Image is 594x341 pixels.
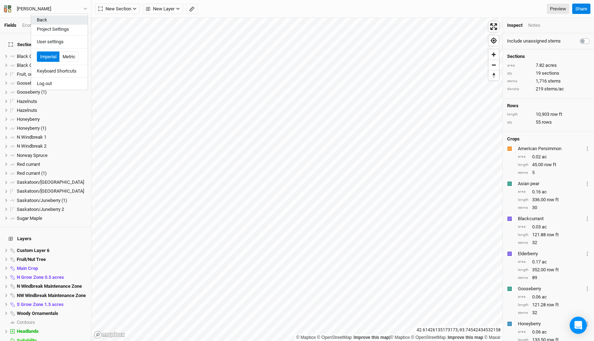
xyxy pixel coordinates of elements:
[518,302,529,308] div: length
[507,111,590,118] div: 10,903
[489,35,499,46] button: Find my location
[17,328,39,334] span: Headlands
[17,125,46,131] span: Honeyberry (1)
[448,335,483,340] a: Improve this map
[507,63,532,68] div: area
[518,329,529,335] div: area
[518,197,529,203] div: length
[585,214,590,223] button: Crop Usage
[390,335,410,340] a: Mapbox
[518,181,584,187] div: Asian pear
[507,62,590,69] div: 7.82
[518,267,590,273] div: 352.00
[17,143,46,149] span: N Windbreak 2
[542,259,547,265] span: ac
[415,326,502,334] div: 42.61426135173173 , -93.74542434532158
[570,317,587,334] div: Open Intercom Messenger
[518,240,529,246] div: stems
[17,170,47,176] span: Red currant (1)
[518,259,590,265] div: 0.17
[518,162,590,168] div: 45.00
[518,275,529,281] div: stems
[17,80,87,86] div: Gooseberry
[143,4,183,14] button: New Layer
[518,232,590,238] div: 121.88
[545,62,557,69] span: acres
[17,216,87,221] div: Sugar Maple
[411,335,446,340] a: OpenStreetMap
[17,283,87,289] div: N Windbreak Maintenance Zone
[17,188,87,194] div: Saskatoon/Juneberry
[548,78,561,84] span: stems
[542,329,547,335] span: ac
[489,60,499,70] span: Zoom out
[17,170,87,176] div: Red currant (1)
[518,189,590,195] div: 0.16
[528,22,540,29] div: Notes
[4,5,88,13] button: [PERSON_NAME]
[296,334,501,341] div: |
[518,216,584,222] div: Blackcurrant
[547,302,559,308] span: row ft
[17,63,51,68] span: Black Currant (1)
[17,89,87,95] div: Gooseberry (1)
[17,293,86,298] span: NW Windbreak Maintenance Zone
[59,51,79,62] button: Metric
[17,179,87,185] div: Saskatoon/Juneberry
[507,119,590,125] div: 55
[518,154,590,160] div: 0.02
[507,78,590,84] div: 1,716
[146,5,175,13] span: New Layer
[17,80,40,86] span: Gooseberry
[585,179,590,188] button: Crop Usage
[17,320,87,325] div: Contours
[17,248,87,253] div: Custom Layer 6
[489,70,499,80] span: Reset bearing to north
[354,335,389,340] a: Improve this map
[17,257,87,262] div: Fruit/Nut Tree
[31,15,88,25] a: Back
[547,232,559,238] span: row ft
[95,4,140,14] button: New Section
[296,335,316,340] a: Mapbox
[542,119,552,125] span: rows
[17,153,48,158] span: Norway Spruce
[17,99,87,104] div: Hazelnuts
[17,320,35,325] span: Contours
[17,117,87,122] div: Honeyberry
[17,198,87,203] div: Saskatoon/Juneberry (1)
[4,23,16,28] a: Fields
[518,251,584,257] div: Elderberry
[542,224,547,230] span: ac
[507,103,590,109] h4: Rows
[17,134,46,140] span: N Windbreak 1
[518,302,590,308] div: 121.28
[518,310,590,316] div: 32
[17,302,64,307] span: S Grow Zone 1.5 acres
[518,154,529,159] div: area
[518,329,590,335] div: 0.06
[17,188,84,194] span: Saskatoon/[GEOGRAPHIC_DATA]
[17,328,87,334] div: Headlands
[507,71,532,76] div: qty
[507,22,522,29] div: Inspect
[31,79,88,88] button: Log out
[572,4,590,14] button: Share
[518,170,529,176] div: stems
[518,294,529,300] div: area
[17,248,49,253] span: Custom Layer 6
[17,54,44,59] span: Black Currant
[507,87,532,92] div: density
[507,54,590,59] h4: Sections
[94,331,125,339] a: Mapbox logo
[550,111,562,118] span: row ft
[518,197,590,203] div: 336.00
[507,112,532,117] div: length
[518,204,590,211] div: 30
[507,86,590,92] div: 219
[17,162,40,167] span: Red currant
[542,189,547,195] span: ac
[542,294,547,300] span: ac
[518,189,529,194] div: area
